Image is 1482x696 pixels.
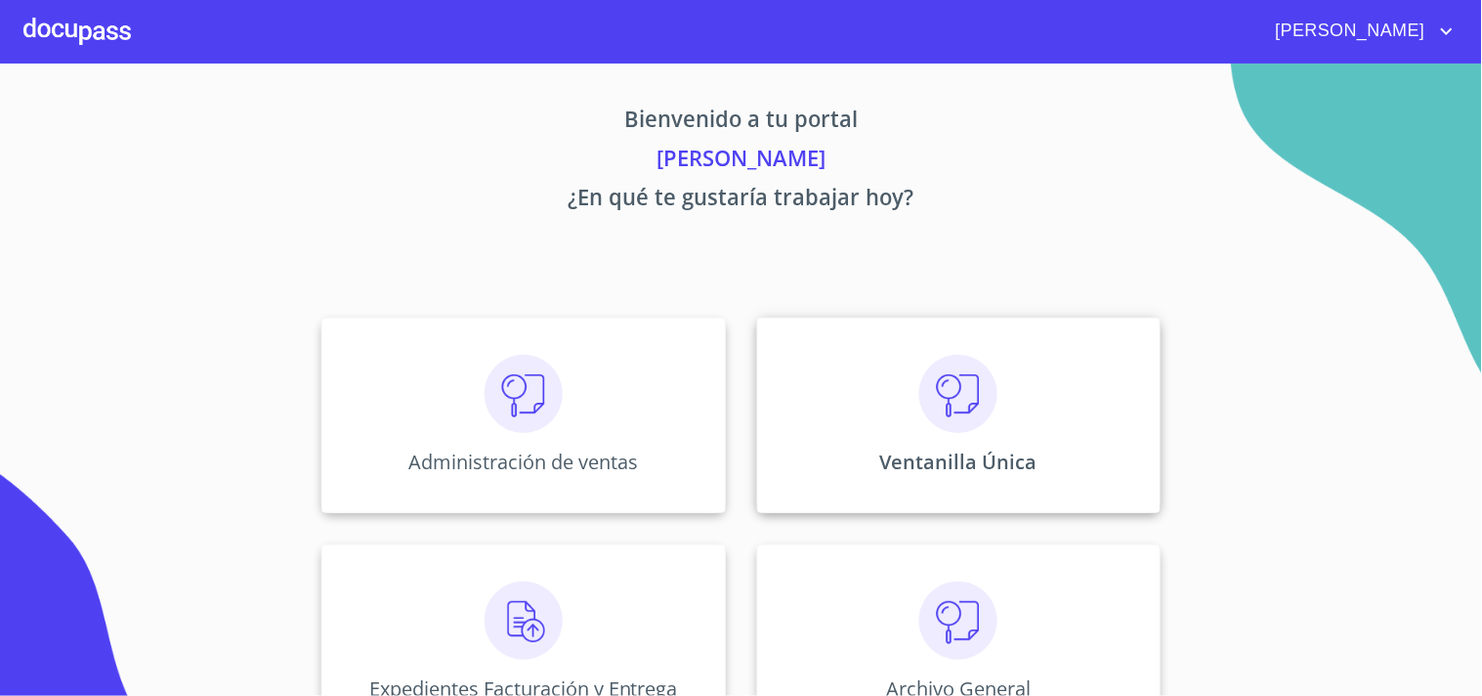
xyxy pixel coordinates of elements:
[880,449,1037,475] p: Ventanilla Única
[1261,16,1435,47] span: [PERSON_NAME]
[140,181,1343,220] p: ¿En qué te gustaría trabajar hoy?
[408,449,638,475] p: Administración de ventas
[140,103,1343,142] p: Bienvenido a tu portal
[919,582,997,660] img: consulta.png
[485,582,563,660] img: carga.png
[1261,16,1459,47] button: account of current user
[485,355,563,433] img: consulta.png
[919,355,997,433] img: consulta.png
[140,142,1343,181] p: [PERSON_NAME]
